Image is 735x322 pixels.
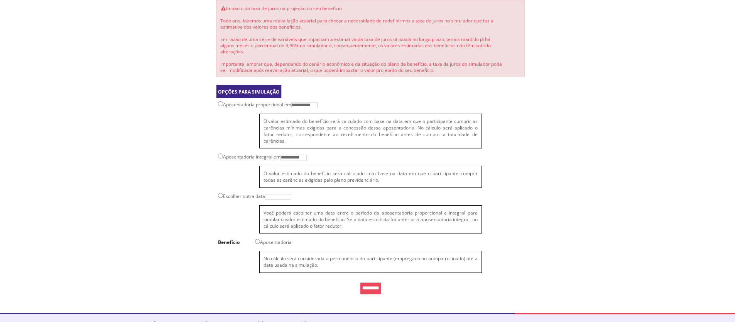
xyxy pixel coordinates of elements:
[216,150,525,164] td: Aposentadoria integral em
[220,5,342,11] span: Impacto da taxa de juros na projeção do seu benefício
[216,85,282,98] div: OPÇÕES PARA SIMULAÇÃO
[216,190,525,203] td: Escolher outra data
[216,235,253,249] td: Benefício
[264,170,478,183] div: O valor estimado do benefício será calculado com base na data em que o participante cumprir todas...
[253,235,525,249] td: Aposentadoria
[264,255,478,268] div: No cálculo será considerada a permanência do participante (empregado ou autopatrocinado) até a da...
[216,98,525,112] td: Aposentadoria proporcional em
[264,118,478,144] div: O valor estimado do benefício será calculado com base na data em que o participante cumprir as ca...
[264,210,478,229] div: Você poderá escolher uma data entre o período da aposentadoria proporcional e integral para simul...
